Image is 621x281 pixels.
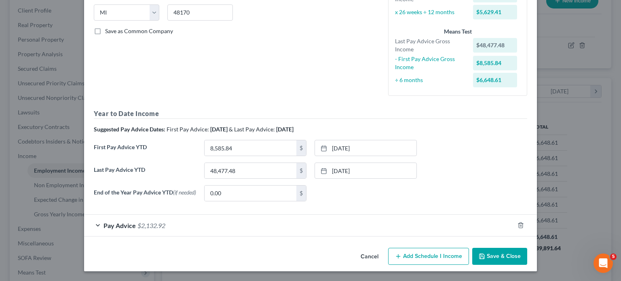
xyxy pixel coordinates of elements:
a: [DATE] [315,163,416,178]
strong: [DATE] [210,126,228,133]
span: Save as Common Company [105,27,173,34]
div: Means Test [395,27,520,36]
button: Save & Close [472,248,527,265]
label: Last Pay Advice YTD [90,163,200,185]
div: $ [296,140,306,156]
strong: Suggested Pay Advice Dates: [94,126,165,133]
label: End of the Year Pay Advice YTD [90,185,200,208]
span: (if needed) [173,189,196,196]
div: - First Pay Advice Gross Income [391,55,469,71]
span: & Last Pay Advice: [229,126,275,133]
label: First Pay Advice YTD [90,140,200,163]
span: Pay Advice [103,222,136,229]
div: $8,585.84 [473,56,517,70]
div: $6,648.61 [473,73,517,87]
div: $5,629.41 [473,5,517,19]
button: Add Schedule I Income [388,248,469,265]
div: $48,477.48 [473,38,517,53]
span: 5 [610,254,617,260]
a: [DATE] [315,140,416,156]
h5: Year to Date Income [94,109,527,119]
iframe: Intercom live chat [594,254,613,273]
input: 0.00 [205,140,296,156]
strong: [DATE] [276,126,294,133]
span: $2,132.92 [137,222,165,229]
div: x 26 weeks ÷ 12 months [391,8,469,16]
span: First Pay Advice: [167,126,209,133]
button: Cancel [354,249,385,265]
div: ÷ 6 months [391,76,469,84]
div: Last Pay Advice Gross Income [391,37,469,53]
div: $ [296,163,306,178]
div: $ [296,186,306,201]
input: 0.00 [205,163,296,178]
input: 0.00 [205,186,296,201]
input: Enter zip... [167,4,233,21]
